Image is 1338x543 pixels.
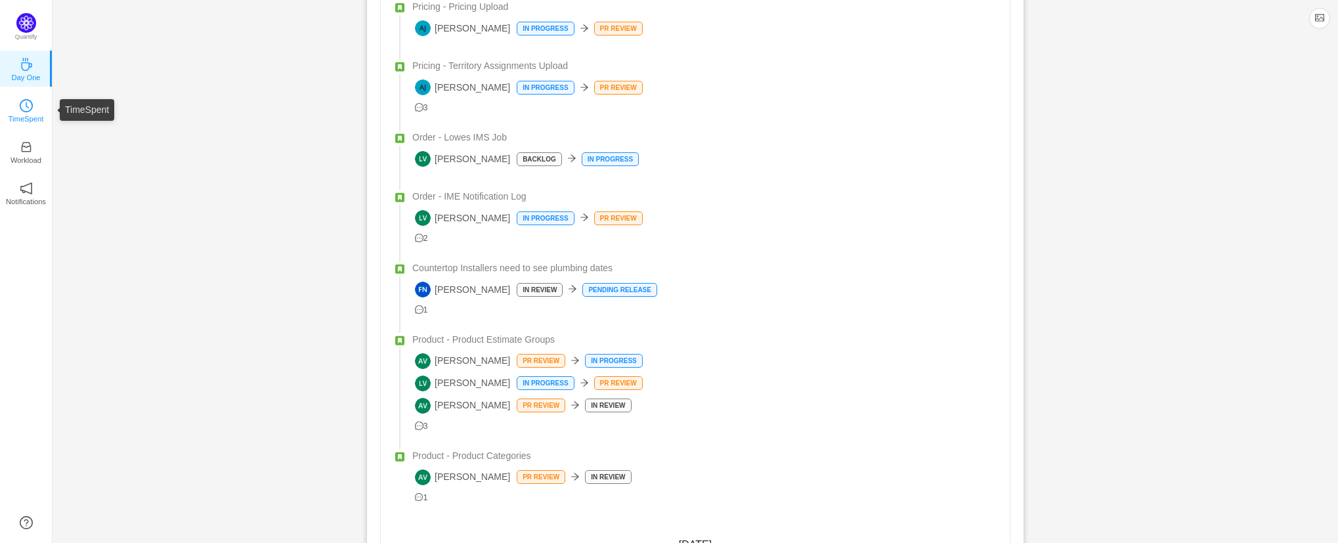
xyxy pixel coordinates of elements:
p: In Progress [517,22,573,35]
span: 3 [415,103,428,112]
p: Notifications [6,196,46,207]
img: AV [415,398,431,414]
i: icon: message [415,422,423,430]
img: Quantify [16,13,36,33]
img: AJ [415,79,431,95]
span: Order - Lowes IMS Job [412,131,507,144]
span: [PERSON_NAME] [415,282,510,297]
p: In Progress [517,81,573,94]
i: icon: arrow-right [567,154,576,163]
span: Pricing - Territory Assignments Upload [412,59,568,73]
p: Workload [11,154,41,166]
p: In Progress [517,212,573,225]
span: [PERSON_NAME] [415,79,510,95]
p: PR Review [517,399,565,412]
span: [PERSON_NAME] [415,210,510,226]
p: Backlog [517,153,561,165]
span: [PERSON_NAME] [415,398,510,414]
span: 2 [415,234,428,243]
img: LV [415,210,431,226]
img: LV [415,151,431,167]
i: icon: arrow-right [580,213,589,222]
i: icon: notification [20,182,33,195]
a: icon: question-circle [20,516,33,529]
span: [PERSON_NAME] [415,20,510,36]
a: icon: inboxWorkload [20,144,33,158]
a: Countertop Installers need to see plumbing dates [412,261,994,275]
i: icon: message [415,305,423,314]
img: FN [415,282,431,297]
p: IN REVIEW [586,471,630,483]
img: AJ [415,20,431,36]
img: AV [415,469,431,485]
i: icon: arrow-right [571,401,580,410]
p: PR Review [517,355,565,367]
span: 1 [415,305,428,315]
i: icon: arrow-right [580,83,589,92]
i: icon: arrow-right [571,356,580,365]
img: AV [415,353,431,369]
p: PR Review [595,81,642,94]
button: icon: picture [1309,8,1330,29]
a: Product - Product Categories [412,449,994,463]
a: icon: coffeeDay One [20,62,33,75]
p: Quantify [15,33,37,42]
i: icon: clock-circle [20,99,33,112]
i: icon: message [415,493,423,502]
a: Order - IME Notification Log [412,190,994,204]
p: Day One [11,72,40,83]
span: [PERSON_NAME] [415,353,510,369]
p: In Progress [586,355,641,367]
p: IN REVIEW [517,284,562,296]
a: Product - Product Estimate Groups [412,333,994,347]
a: icon: clock-circleTimeSpent [20,103,33,116]
img: LV [415,376,431,391]
i: icon: arrow-right [568,284,577,293]
span: 1 [415,493,428,502]
a: Pricing - Territory Assignments Upload [412,59,994,73]
span: Countertop Installers need to see plumbing dates [412,261,613,275]
i: icon: arrow-right [580,24,589,33]
i: icon: coffee [20,58,33,71]
p: In Progress [582,153,638,165]
a: icon: notificationNotifications [20,186,33,199]
span: Product - Product Categories [412,449,531,463]
span: [PERSON_NAME] [415,151,510,167]
p: PR Review [595,377,642,389]
p: TimeSpent [9,113,44,125]
span: Product - Product Estimate Groups [412,333,555,347]
p: PR Review [595,22,642,35]
span: [PERSON_NAME] [415,469,510,485]
p: In Progress [517,377,573,389]
i: icon: inbox [20,141,33,154]
p: IN REVIEW [586,399,630,412]
p: Pending Release [583,284,657,296]
i: icon: message [415,234,423,242]
p: PR Review [595,212,642,225]
a: Order - Lowes IMS Job [412,131,994,144]
i: icon: arrow-right [571,472,580,481]
p: PR Review [517,471,565,483]
i: icon: message [415,103,423,112]
span: [PERSON_NAME] [415,376,510,391]
i: icon: arrow-right [580,378,589,387]
span: Order - IME Notification Log [412,190,527,204]
span: 3 [415,422,428,431]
